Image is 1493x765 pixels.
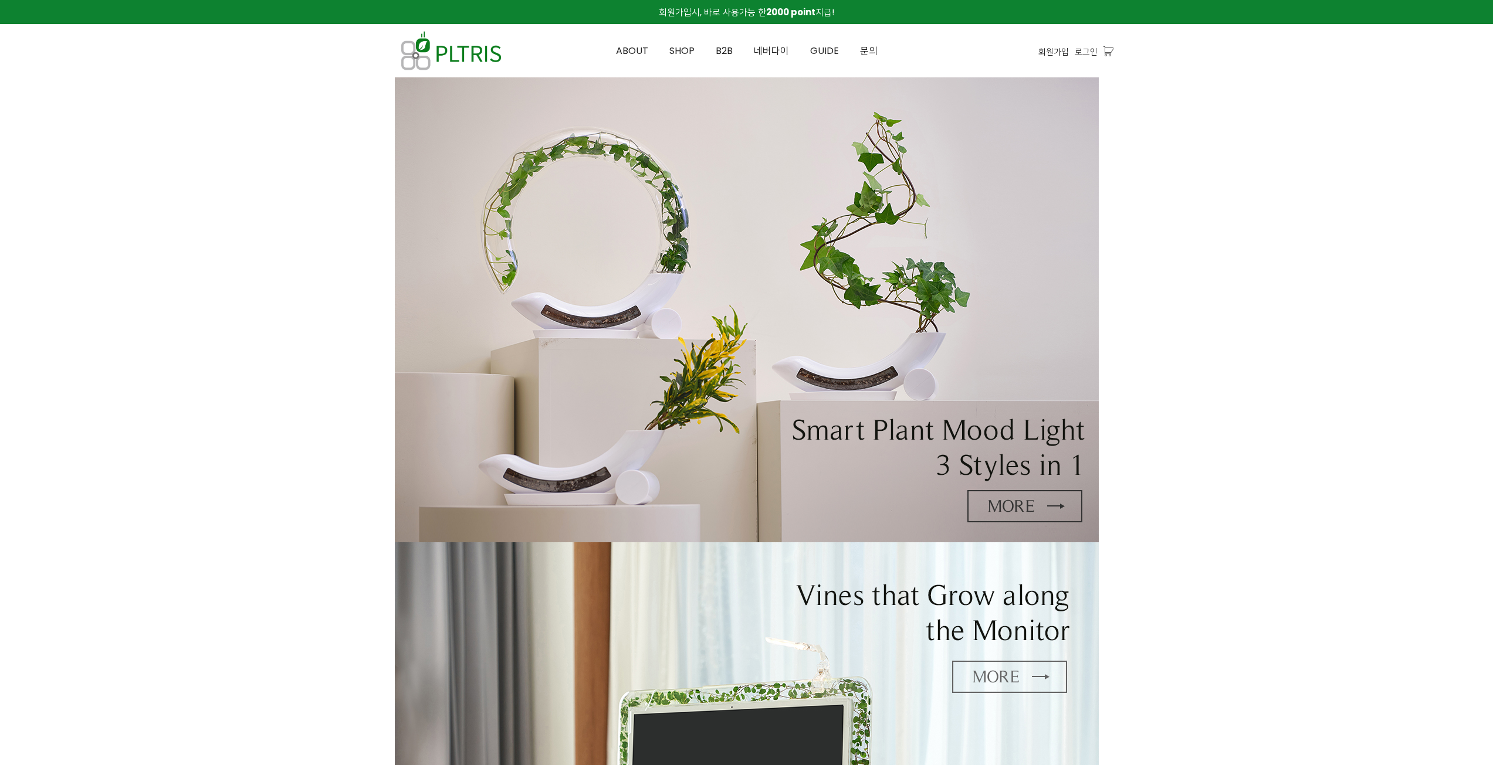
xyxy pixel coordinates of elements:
[1038,45,1069,58] a: 회원가입
[659,25,705,77] a: SHOP
[1075,45,1098,58] a: 로그인
[605,25,659,77] a: ABOUT
[659,6,834,18] span: 회원가입시, 바로 사용가능 한 지급!
[810,44,839,57] span: GUIDE
[860,44,878,57] span: 문의
[716,44,733,57] span: B2B
[800,25,849,77] a: GUIDE
[766,6,815,18] strong: 2000 point
[616,44,648,57] span: ABOUT
[849,25,888,77] a: 문의
[669,44,695,57] span: SHOP
[743,25,800,77] a: 네버다이
[754,44,789,57] span: 네버다이
[705,25,743,77] a: B2B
